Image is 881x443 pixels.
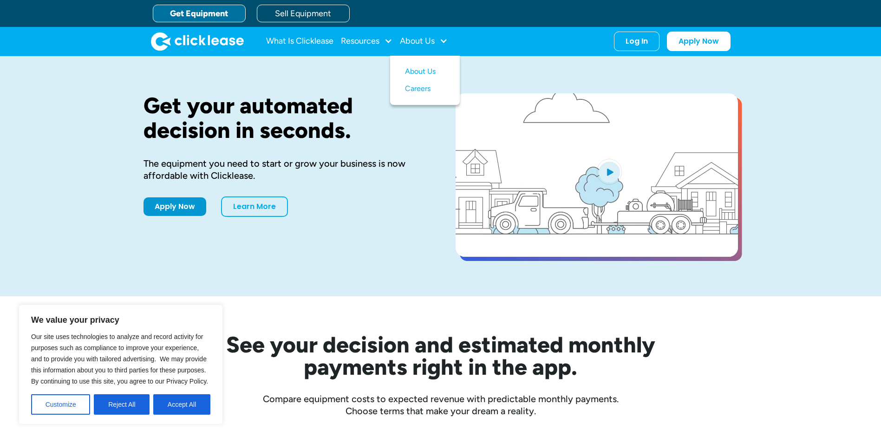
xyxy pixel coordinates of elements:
div: Compare equipment costs to expected revenue with predictable monthly payments. Choose terms that ... [144,393,738,417]
span: Our site uses technologies to analyze and record activity for purposes such as compliance to impr... [31,333,208,385]
div: We value your privacy [19,305,223,424]
a: About Us [405,63,445,80]
a: What Is Clicklease [266,32,333,51]
a: Learn More [221,196,288,217]
button: Reject All [94,394,150,415]
h1: Get your automated decision in seconds. [144,93,426,143]
div: Resources [341,32,392,51]
div: Log In [626,37,648,46]
button: Accept All [153,394,210,415]
h2: See your decision and estimated monthly payments right in the app. [181,333,701,378]
a: Sell Equipment [257,5,350,22]
a: Get Equipment [153,5,246,22]
div: About Us [400,32,448,51]
a: home [151,32,244,51]
div: The equipment you need to start or grow your business is now affordable with Clicklease. [144,157,426,182]
a: Careers [405,80,445,98]
a: Apply Now [667,32,731,51]
a: Apply Now [144,197,206,216]
img: Clicklease logo [151,32,244,51]
p: We value your privacy [31,314,210,326]
nav: About Us [390,56,460,105]
button: Customize [31,394,90,415]
a: open lightbox [456,93,738,257]
img: Blue play button logo on a light blue circular background [597,159,622,185]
